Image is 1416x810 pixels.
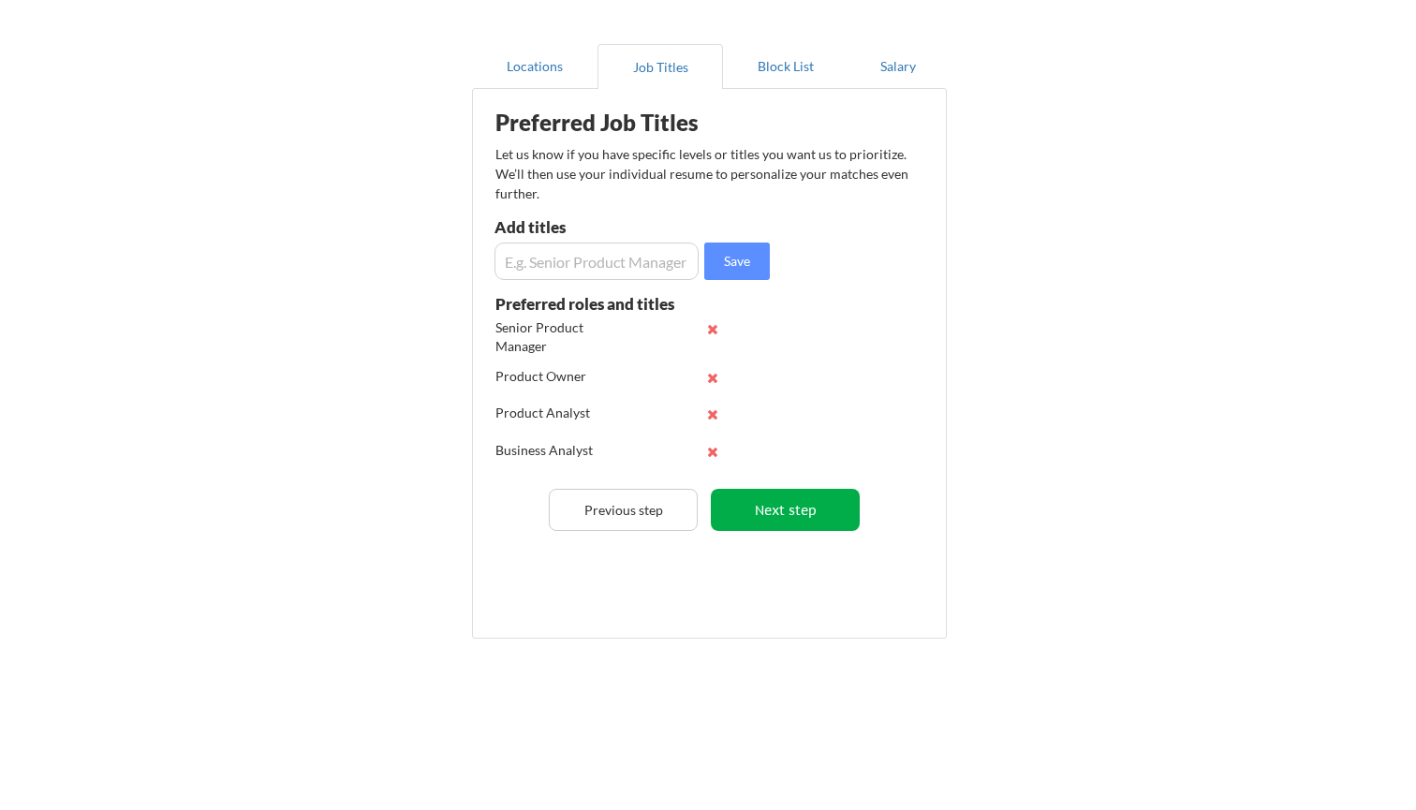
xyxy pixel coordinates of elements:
[723,44,848,89] button: Block List
[495,144,910,203] div: Let us know if you have specific levels or titles you want us to prioritize. We’ll then use your ...
[495,318,618,355] div: Senior Product Manager
[704,243,770,280] button: Save
[495,441,618,460] div: Business Analyst
[494,243,699,280] input: E.g. Senior Product Manager
[597,44,723,89] button: Job Titles
[495,404,618,422] div: Product Analyst
[494,219,694,235] div: Add titles
[711,489,860,531] button: Next step
[495,367,618,386] div: Product Owner
[549,489,698,531] button: Previous step
[495,111,731,134] div: Preferred Job Titles
[472,44,597,89] button: Locations
[495,296,698,312] div: Preferred roles and titles
[848,44,947,89] button: Salary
